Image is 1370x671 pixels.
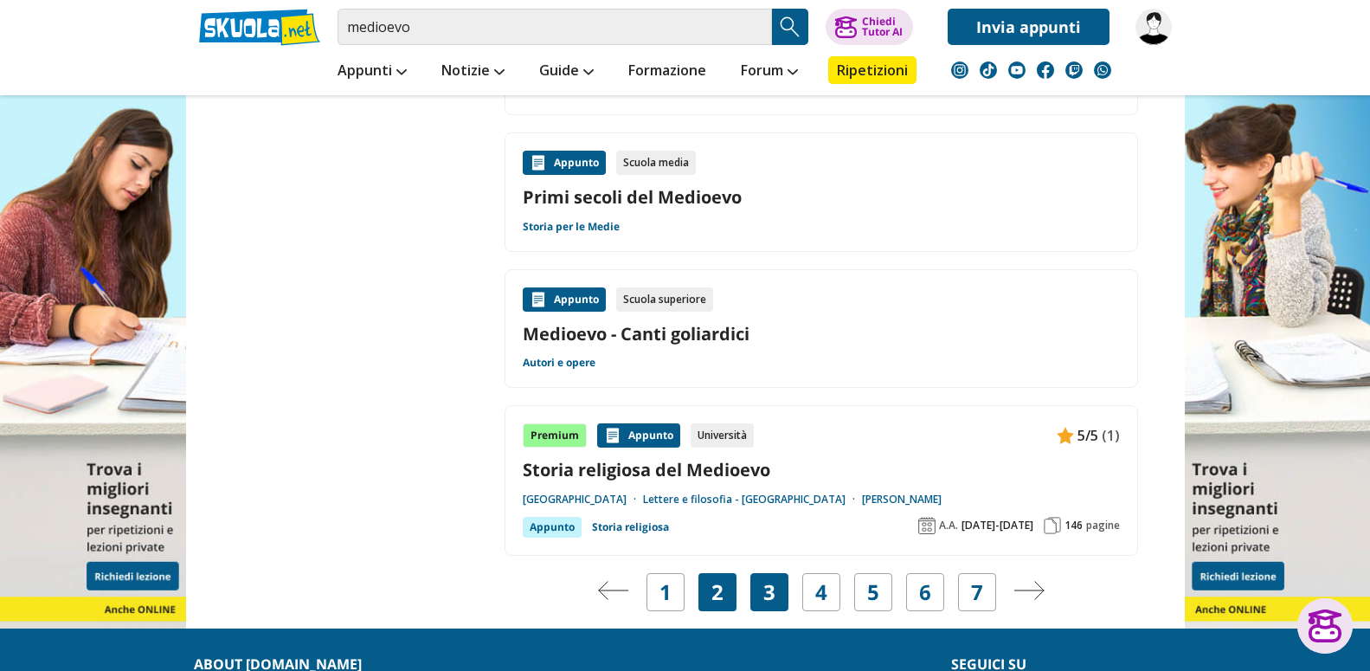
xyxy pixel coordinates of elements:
[1102,424,1120,447] span: (1)
[826,9,913,45] button: ChiediTutor AI
[597,423,680,448] div: Appunto
[1077,424,1098,447] span: 5/5
[1086,519,1120,532] span: pagine
[948,9,1110,45] a: Invia appunti
[616,151,696,175] div: Scuola media
[1008,61,1026,79] img: youtube
[815,580,827,604] a: 4
[1057,427,1074,444] img: Appunti contenuto
[523,151,606,175] div: Appunto
[962,519,1033,532] span: [DATE]-[DATE]
[523,458,1120,481] a: Storia religiosa del Medioevo
[523,220,620,234] a: Storia per le Medie
[333,56,411,87] a: Appunti
[862,493,942,506] a: [PERSON_NAME]
[777,14,803,40] img: Cerca appunti, riassunti o versioni
[338,9,772,45] input: Cerca appunti, riassunti o versioni
[624,56,711,87] a: Formazione
[828,56,917,84] a: Ripetizioni
[1064,519,1083,532] span: 146
[1013,581,1045,600] img: Pagina successiva
[1065,61,1083,79] img: twitch
[951,61,968,79] img: instagram
[437,56,509,87] a: Notizie
[939,519,958,532] span: A.A.
[616,287,713,312] div: Scuola superiore
[1013,580,1045,604] a: Pagina successiva
[523,322,1120,345] a: Medioevo - Canti goliardici
[523,517,582,538] div: Appunto
[711,580,724,604] span: 2
[592,517,669,538] a: Storia religiosa
[530,291,547,308] img: Appunti contenuto
[867,580,879,604] a: 5
[523,287,606,312] div: Appunto
[1135,9,1172,45] img: scoiattolo7
[604,427,621,444] img: Appunti contenuto
[523,423,587,448] div: Premium
[862,16,903,37] div: Chiedi Tutor AI
[918,517,936,534] img: Anno accademico
[659,580,672,604] a: 1
[971,580,983,604] a: 7
[598,581,629,600] img: Pagina precedente
[505,573,1138,611] nav: Navigazione pagine
[1037,61,1054,79] img: facebook
[772,9,808,45] button: Search Button
[530,154,547,171] img: Appunti contenuto
[1094,61,1111,79] img: WhatsApp
[523,356,595,370] a: Autori e opere
[598,580,629,604] a: Pagina precedente
[919,580,931,604] a: 6
[691,423,754,448] div: Università
[980,61,997,79] img: tiktok
[1044,517,1061,534] img: Pagine
[736,56,802,87] a: Forum
[763,580,775,604] a: 3
[523,185,1120,209] a: Primi secoli del Medioevo
[643,493,862,506] a: Lettere e filosofia - [GEOGRAPHIC_DATA]
[535,56,598,87] a: Guide
[523,493,643,506] a: [GEOGRAPHIC_DATA]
